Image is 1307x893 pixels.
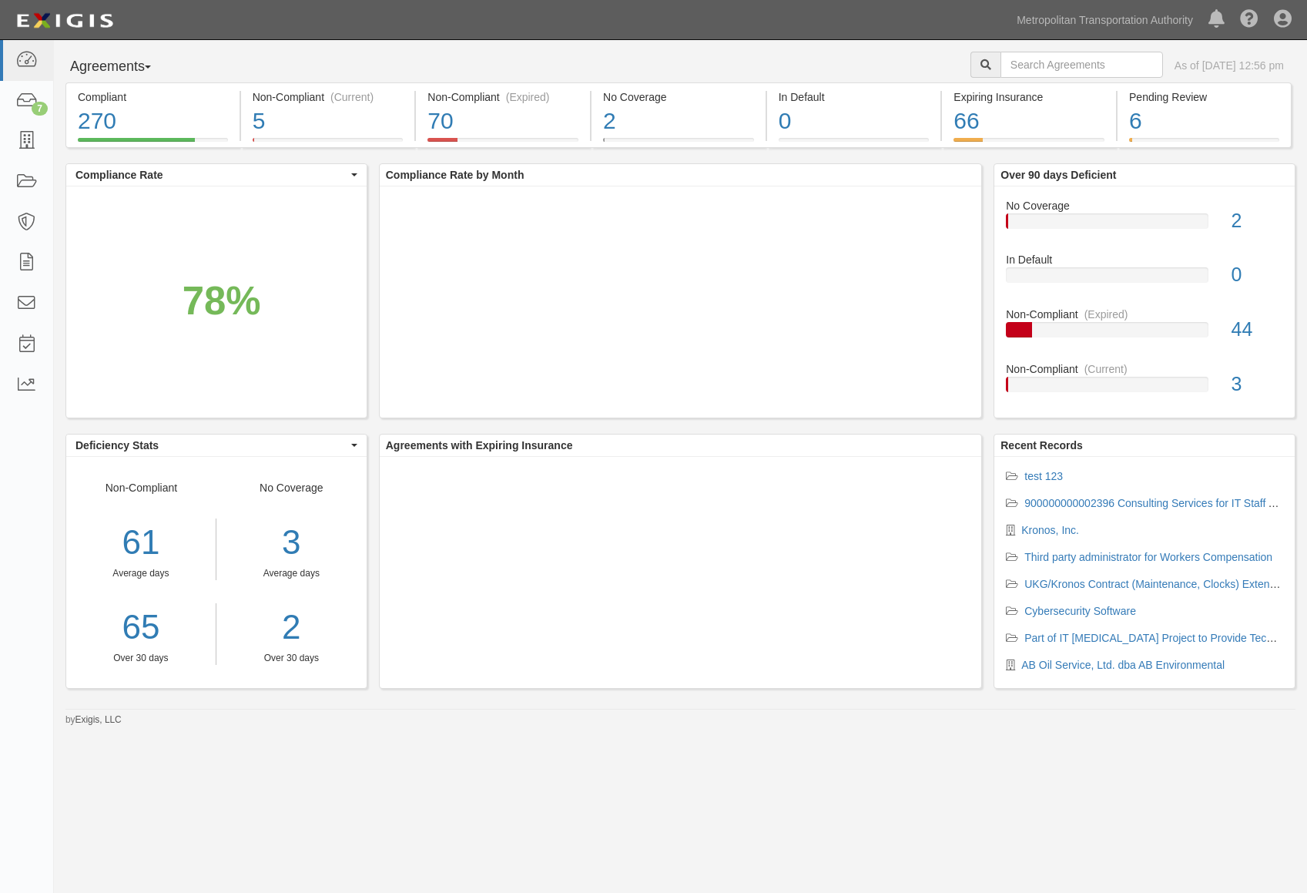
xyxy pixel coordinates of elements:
[12,7,118,35] img: Logo
[386,439,573,452] b: Agreements with Expiring Insurance
[1084,307,1128,322] div: (Expired)
[416,138,590,150] a: Non-Compliant(Expired)70
[953,105,1104,138] div: 66
[1021,524,1079,536] a: Kronos, Inc.
[386,169,524,181] b: Compliance Rate by Month
[767,138,941,150] a: In Default0
[228,652,355,665] div: Over 30 days
[1006,361,1283,405] a: Non-Compliant(Current)3
[66,519,216,567] div: 61
[66,435,367,456] button: Deficiency Stats
[1220,371,1295,398] div: 3
[506,89,550,105] div: (Expired)
[1220,316,1295,344] div: 44
[1024,470,1063,482] a: test 123
[228,603,355,652] a: 2
[32,102,48,116] div: 7
[1006,307,1283,361] a: Non-Compliant(Expired)44
[65,713,122,727] small: by
[216,480,367,665] div: No Coverage
[75,714,122,725] a: Exigis, LLC
[1009,5,1201,35] a: Metropolitan Transportation Authority
[1175,58,1284,73] div: As of [DATE] 12:56 pm
[1024,551,1272,563] a: Third party administrator for Workers Compensation
[427,89,578,105] div: Non-Compliant (Expired)
[1000,169,1116,181] b: Over 90 days Deficient
[65,138,240,150] a: Compliant270
[75,167,347,183] span: Compliance Rate
[994,252,1295,267] div: In Default
[253,89,404,105] div: Non-Compliant (Current)
[66,164,367,186] button: Compliance Rate
[253,105,404,138] div: 5
[1129,89,1279,105] div: Pending Review
[603,105,754,138] div: 2
[427,105,578,138] div: 70
[66,603,216,652] a: 65
[75,438,347,453] span: Deficiency Stats
[330,89,374,105] div: (Current)
[779,89,930,105] div: In Default
[1000,52,1163,78] input: Search Agreements
[1129,105,1279,138] div: 6
[994,198,1295,213] div: No Coverage
[779,105,930,138] div: 0
[1220,207,1295,235] div: 2
[994,307,1295,322] div: Non-Compliant
[994,361,1295,377] div: Non-Compliant
[1118,138,1292,150] a: Pending Review6
[1006,198,1283,253] a: No Coverage2
[1240,11,1258,29] i: Help Center - Complianz
[592,138,766,150] a: No Coverage2
[228,519,355,567] div: 3
[1024,578,1289,590] a: UKG/Kronos Contract (Maintenance, Clocks) Extension
[66,652,216,665] div: Over 30 days
[78,105,228,138] div: 270
[241,138,415,150] a: Non-Compliant(Current)5
[942,138,1116,150] a: Expiring Insurance66
[183,273,261,329] div: 78%
[66,480,216,665] div: Non-Compliant
[603,89,754,105] div: No Coverage
[953,89,1104,105] div: Expiring Insurance
[65,52,181,82] button: Agreements
[66,567,216,580] div: Average days
[1006,252,1283,307] a: In Default0
[228,567,355,580] div: Average days
[1084,361,1128,377] div: (Current)
[1000,439,1083,452] b: Recent Records
[78,89,228,105] div: Compliant
[1024,605,1136,617] a: Cybersecurity Software
[1220,261,1295,289] div: 0
[1021,659,1225,671] a: AB Oil Service, Ltd. dba AB Environmental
